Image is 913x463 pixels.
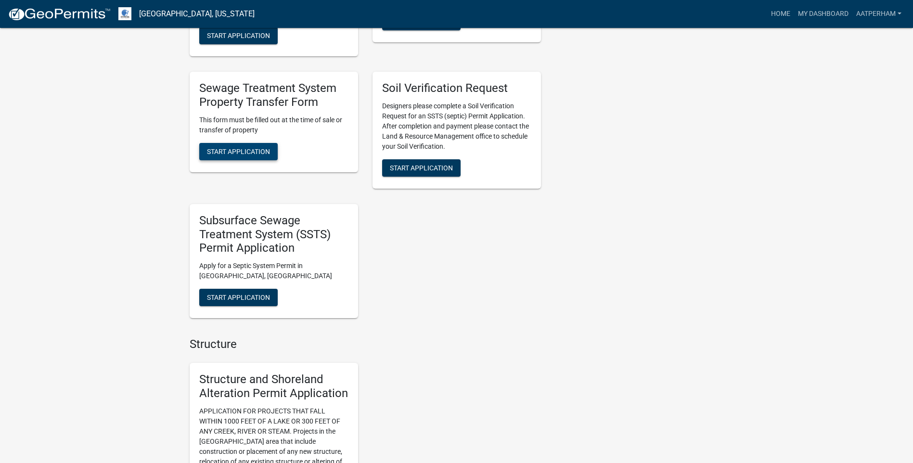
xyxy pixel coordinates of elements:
a: [GEOGRAPHIC_DATA], [US_STATE] [139,6,255,22]
button: Start Application [199,27,278,44]
h5: Sewage Treatment System Property Transfer Form [199,81,348,109]
p: Designers please complete a Soil Verification Request for an SSTS (septic) Permit Application. Af... [382,101,531,152]
a: Home [767,5,794,23]
h4: Structure [190,337,541,351]
button: Start Application [199,289,278,306]
a: AATPerham [852,5,905,23]
span: Start Application [390,164,453,171]
span: Start Application [207,147,270,155]
span: Start Application [207,32,270,39]
p: This form must be filled out at the time of sale or transfer of property [199,115,348,135]
a: My Dashboard [794,5,852,23]
button: Start Application [382,159,461,177]
h5: Structure and Shoreland Alteration Permit Application [199,373,348,400]
p: Apply for a Septic System Permit in [GEOGRAPHIC_DATA], [GEOGRAPHIC_DATA] [199,261,348,281]
button: Start Application [199,143,278,160]
img: Otter Tail County, Minnesota [118,7,131,20]
h5: Soil Verification Request [382,81,531,95]
h5: Subsurface Sewage Treatment System (SSTS) Permit Application [199,214,348,255]
span: Start Application [207,294,270,301]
